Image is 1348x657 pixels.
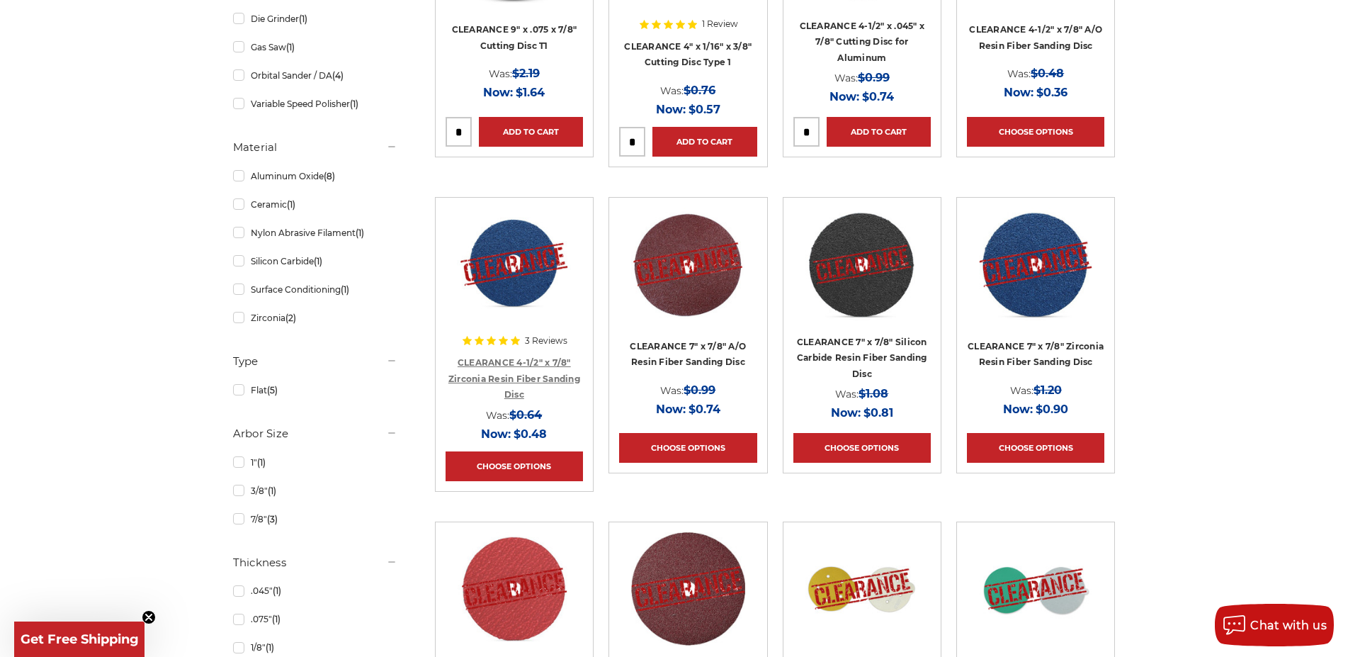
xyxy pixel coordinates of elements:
span: (1) [272,614,281,624]
span: $0.74 [689,403,720,416]
span: (1) [314,256,322,266]
a: Variable Speed Polisher [233,91,397,116]
a: Zirconia [233,305,397,330]
a: CLEARANCE 7" x 7/8" Silicon Carbide Resin Fiber Sanding Disc [797,337,927,379]
h5: Material [233,139,397,156]
span: Now: [1004,86,1033,99]
div: Was: [967,64,1104,83]
a: Die Grinder [233,6,397,31]
a: CLEARANCE 4-1/2" x 7/8" A/O Resin Fiber Sanding Disc [969,24,1102,51]
span: $2.19 [512,67,540,80]
a: Choose Options [967,117,1104,147]
div: Was: [793,384,931,403]
span: (4) [332,70,344,81]
span: $0.76 [684,84,715,97]
a: Choose Options [967,433,1104,463]
button: Close teaser [142,610,156,624]
img: CLEARANCE 7" x 7/8" Silicon Carbide Resin Fiber Sanding Disc [805,208,919,321]
span: $1.64 [516,86,545,99]
a: Add to Cart [652,127,757,157]
span: (1) [286,42,295,52]
span: $0.36 [1036,86,1067,99]
a: .075" [233,607,397,631]
span: (1) [266,642,274,653]
img: 7 inch zirconia resin fiber disc [979,208,1092,321]
span: $0.99 [858,71,890,84]
span: Now: [656,103,686,116]
span: (2) [285,313,296,323]
span: $0.74 [862,90,894,103]
a: Choose Options [446,451,583,481]
a: Choose Options [619,433,757,463]
img: CLEARANCE - 7" x 7/8" Ceramic Resin Fiber Sanding Disc [458,532,571,646]
a: CLEARANCE 9" x .075 x 7/8" Cutting Disc T1 [452,24,577,51]
div: Was: [446,64,583,83]
span: $0.81 [863,406,893,420]
a: Add to Cart [479,117,583,147]
span: (1) [299,13,307,24]
span: $0.48 [514,427,547,441]
span: (8) [324,171,335,181]
a: CLEARANCE 4" x 1/16" x 3/8" Cutting Disc Type 1 [624,41,752,68]
img: CLEARANCE 4-1/2" zirc resin fiber disc [457,208,571,321]
span: (1) [257,457,266,468]
a: Choose Options [793,433,931,463]
span: (1) [356,228,364,238]
a: 1" [233,450,397,475]
img: CLEARANCE 9" x 7/8" Aluminum Oxide Resin Fiber Disc [631,532,745,646]
h5: Type [233,353,397,370]
a: CLEARANCE 7 inch aluminum oxide resin fiber disc [619,208,757,345]
img: CLEARANCE 7 inch aluminum oxide resin fiber disc [631,208,744,321]
a: Surface Conditioning [233,277,397,302]
span: Now: [829,90,859,103]
span: Get Free Shipping [21,631,139,647]
a: Silicon Carbide [233,249,397,274]
span: (1) [350,99,358,109]
span: $1.08 [859,387,888,400]
a: 3/8" [233,478,397,503]
a: CLEARANCE 4-1/2" x 7/8" Zirconia Resin Fiber Sanding Disc [448,357,580,400]
a: Ceramic [233,192,397,217]
a: 7 inch zirconia resin fiber disc [967,208,1104,345]
img: CLEARANCE 5" x 5 Hole PSA Self Adhesive Sanding Discs - 100 Pack [805,532,919,646]
a: CLEARANCE 7" x 7/8" Silicon Carbide Resin Fiber Sanding Disc [793,208,931,345]
div: Was: [619,81,757,100]
a: Flat [233,378,397,403]
span: (1) [268,485,276,496]
div: Was: [446,405,583,425]
span: Chat with us [1250,619,1327,632]
h5: Arbor Size [233,425,397,442]
span: Now: [483,86,513,99]
div: Was: [967,381,1104,400]
span: $0.57 [689,103,720,116]
span: (1) [287,199,295,210]
a: 7/8" [233,507,397,532]
button: Chat with us [1215,604,1334,646]
a: CLEARANCE 4-1/2" zirc resin fiber disc [446,208,583,345]
span: Now: [831,406,861,420]
span: $1.20 [1033,383,1062,397]
a: .045" [233,578,397,603]
span: (5) [267,385,278,395]
span: (3) [267,514,278,524]
span: $0.99 [684,383,715,397]
span: (1) [273,585,281,596]
a: Orbital Sander / DA [233,63,397,88]
span: $0.90 [1036,403,1068,416]
a: Nylon Abrasive Filament [233,220,397,245]
span: Now: [656,403,686,416]
a: Gas Saw [233,35,397,60]
div: Get Free ShippingClose teaser [14,622,145,657]
a: Add to Cart [827,117,931,147]
span: $0.48 [1031,67,1064,80]
div: Was: [793,68,931,87]
div: Was: [619,381,757,400]
h5: Thickness [233,554,397,571]
span: Now: [1003,403,1033,416]
span: Now: [481,427,511,441]
span: (1) [341,284,349,295]
a: Aluminum Oxide [233,164,397,189]
span: $0.64 [509,408,542,422]
a: CLEARANCE 4-1/2" x .045" x 7/8" Cutting Disc for Aluminum [800,21,925,63]
img: CLEARANCE 6" Green Film PSA Self Adhesive Wet / Dry Sanding Discs [979,532,1092,646]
